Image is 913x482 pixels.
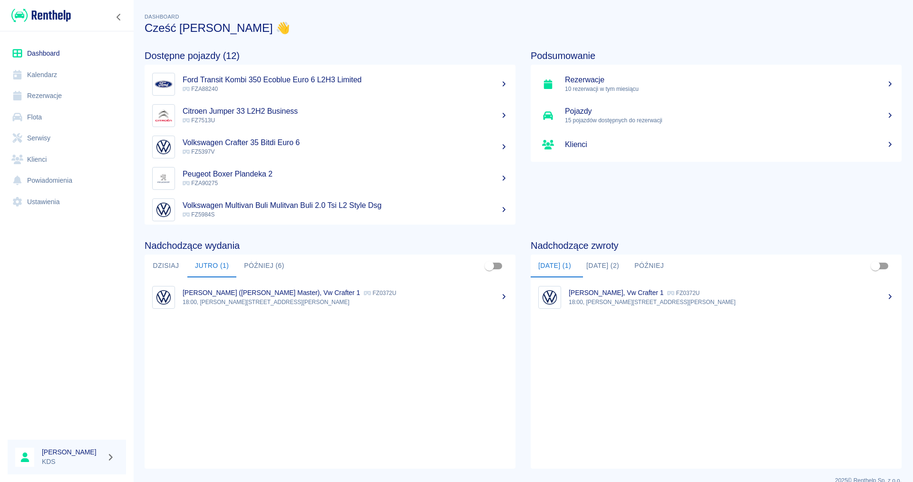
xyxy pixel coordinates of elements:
[145,240,515,251] h4: Nadchodzące wydania
[531,131,902,158] a: Klienci
[183,138,508,148] h5: Volkswagen Crafter 35 Bitdi Euro 6
[183,75,508,85] h5: Ford Transit Kombi 350 Ecoblue Euro 6 L2H3 Limited
[569,289,663,296] p: [PERSON_NAME], Vw Crafter 1
[183,117,215,124] span: FZ7513U
[565,140,894,149] h5: Klienci
[183,211,214,218] span: FZ5984S
[145,21,902,35] h3: Cześć [PERSON_NAME] 👋
[364,290,396,296] p: FZ0372U
[183,86,218,92] span: FZA88240
[531,50,902,61] h4: Podsumowanie
[8,149,126,170] a: Klienci
[183,201,508,210] h5: Volkswagen Multivan Buli Mulitvan Buli 2.0 Tsi L2 Style Dsg
[145,69,515,100] a: ImageFord Transit Kombi 350 Ecoblue Euro 6 L2H3 Limited FZA88240
[155,75,173,93] img: Image
[667,290,699,296] p: FZ0372U
[155,288,173,306] img: Image
[8,64,126,86] a: Kalendarz
[183,169,508,179] h5: Peugeot Boxer Plandeka 2
[8,8,71,23] a: Renthelp logo
[8,170,126,191] a: Powiadomienia
[183,180,218,187] span: FZA90275
[183,107,508,116] h5: Citroen Jumper 33 L2H2 Business
[145,14,179,20] span: Dashboard
[8,128,126,149] a: Serwisy
[42,457,103,467] p: KDS
[531,240,902,251] h4: Nadchodzące zwroty
[565,85,894,93] p: 10 rezerwacji w tym miesiącu
[112,11,126,23] button: Zwiń nawigację
[187,255,236,277] button: Jutro (1)
[579,255,627,277] button: [DATE] (2)
[8,43,126,64] a: Dashboard
[531,100,902,131] a: Pojazdy15 pojazdów dostępnych do rezerwacji
[145,50,515,61] h4: Dostępne pojazdy (12)
[42,447,103,457] h6: [PERSON_NAME]
[183,298,508,306] p: 18:00, [PERSON_NAME][STREET_ADDRESS][PERSON_NAME]
[565,75,894,85] h5: Rezerwacje
[155,138,173,156] img: Image
[155,107,173,125] img: Image
[627,255,671,277] button: Później
[565,107,894,116] h5: Pojazdy
[569,298,894,306] p: 18:00, [PERSON_NAME][STREET_ADDRESS][PERSON_NAME]
[8,191,126,213] a: Ustawienia
[145,100,515,131] a: ImageCitroen Jumper 33 L2H2 Business FZ7513U
[145,281,515,313] a: Image[PERSON_NAME] ([PERSON_NAME] Master), Vw Crafter 1 FZ0372U18:00, [PERSON_NAME][STREET_ADDRES...
[565,116,894,125] p: 15 pojazdów dostępnych do rezerwacji
[11,8,71,23] img: Renthelp logo
[541,288,559,306] img: Image
[145,255,187,277] button: Dzisiaj
[183,289,360,296] p: [PERSON_NAME] ([PERSON_NAME] Master), Vw Crafter 1
[183,148,214,155] span: FZ5397V
[145,194,515,226] a: ImageVolkswagen Multivan Buli Mulitvan Buli 2.0 Tsi L2 Style Dsg FZ5984S
[155,201,173,219] img: Image
[236,255,292,277] button: Później (6)
[145,163,515,194] a: ImagePeugeot Boxer Plandeka 2 FZA90275
[8,107,126,128] a: Flota
[480,257,498,275] span: Pokaż przypisane tylko do mnie
[866,257,884,275] span: Pokaż przypisane tylko do mnie
[531,255,579,277] button: [DATE] (1)
[145,131,515,163] a: ImageVolkswagen Crafter 35 Bitdi Euro 6 FZ5397V
[8,85,126,107] a: Rezerwacje
[531,281,902,313] a: Image[PERSON_NAME], Vw Crafter 1 FZ0372U18:00, [PERSON_NAME][STREET_ADDRESS][PERSON_NAME]
[531,69,902,100] a: Rezerwacje10 rezerwacji w tym miesiącu
[155,169,173,187] img: Image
